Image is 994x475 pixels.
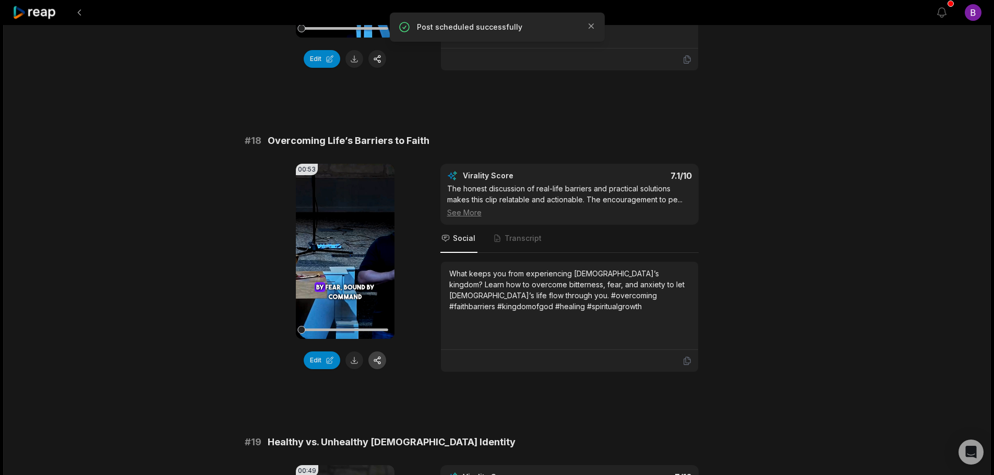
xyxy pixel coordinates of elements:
[268,435,516,449] span: Healthy vs. Unhealthy [DEMOGRAPHIC_DATA] Identity
[463,170,575,181] div: Virality Score
[268,133,429,148] span: Overcoming Life’s Barriers to Faith
[580,170,692,181] div: 7.1 /10
[440,225,699,253] nav: Tabs
[304,50,340,68] button: Edit
[959,440,984,465] div: Open Intercom Messenger
[447,207,692,218] div: See More
[453,233,475,243] span: Social
[245,133,261,148] span: # 18
[245,435,261,449] span: # 19
[296,164,394,339] video: Your browser does not support mp4 format.
[447,183,692,218] div: The honest discussion of real-life barriers and practical solutions makes this clip relatable and...
[449,268,690,312] div: What keeps you from experiencing [DEMOGRAPHIC_DATA]’s kingdom? Learn how to overcome bitterness, ...
[417,22,578,32] p: Post scheduled successfully
[505,233,542,243] span: Transcript
[304,351,340,369] button: Edit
